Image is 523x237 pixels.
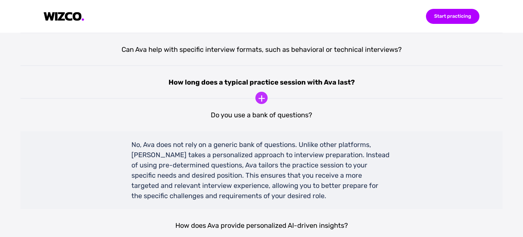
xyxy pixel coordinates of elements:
div: + [255,92,268,104]
div: How long does a typical practice session with Ava last? [20,66,503,99]
div: No, Ava does not rely on a generic bank of questions. Unlike other platforms, [PERSON_NAME] takes... [131,131,392,209]
div: Do you use a bank of questions? [20,99,503,131]
div: Can Ava help with specific interview formats, such as behavioral or technical interviews? [20,33,503,66]
img: logo [44,12,84,21]
div: Start practicing [426,9,479,24]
